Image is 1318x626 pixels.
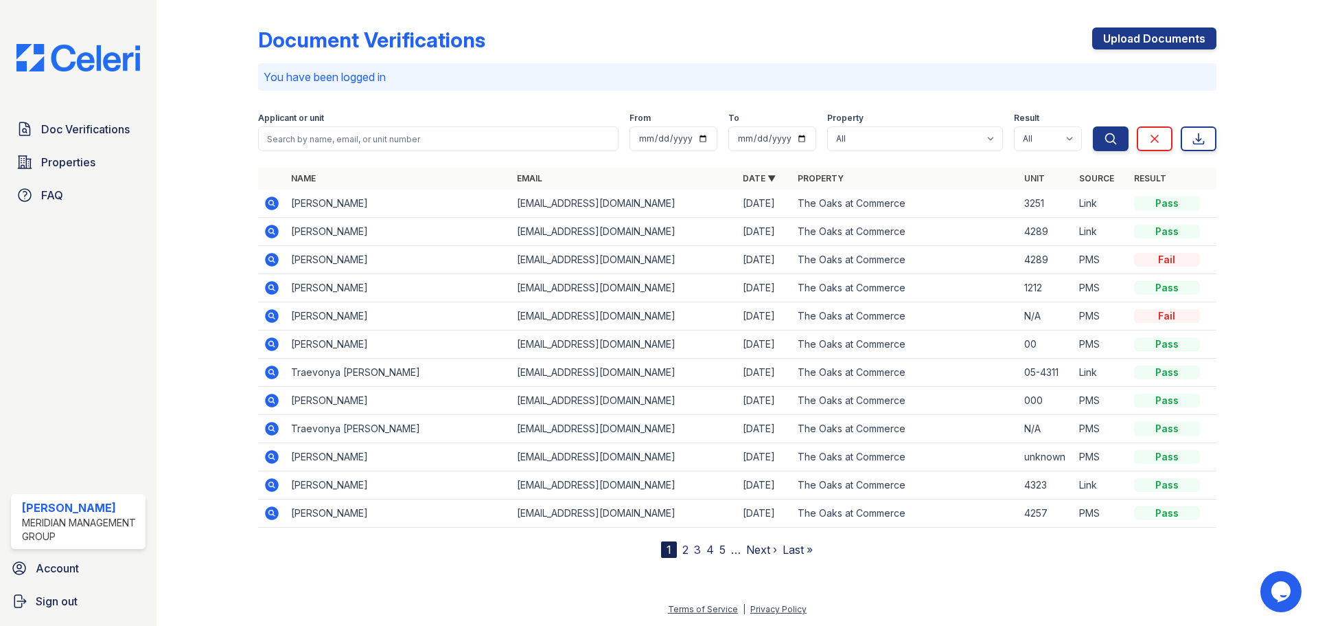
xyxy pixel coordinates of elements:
[1092,27,1216,49] a: Upload Documents
[737,415,792,443] td: [DATE]
[743,604,745,614] div: |
[1134,422,1200,436] div: Pass
[737,331,792,359] td: [DATE]
[792,274,1018,302] td: The Oaks at Commerce
[737,274,792,302] td: [DATE]
[737,302,792,331] td: [DATE]
[743,173,776,183] a: Date ▼
[1134,281,1200,295] div: Pass
[286,359,511,387] td: Traevonya [PERSON_NAME]
[1074,302,1129,331] td: PMS
[1019,218,1074,246] td: 4289
[511,387,737,415] td: [EMAIL_ADDRESS][DOMAIN_NAME]
[286,387,511,415] td: [PERSON_NAME]
[1074,246,1129,274] td: PMS
[1019,471,1074,500] td: 4323
[737,218,792,246] td: [DATE]
[737,471,792,500] td: [DATE]
[1074,331,1129,359] td: PMS
[258,27,485,52] div: Document Verifications
[737,443,792,471] td: [DATE]
[1134,225,1200,238] div: Pass
[1019,359,1074,387] td: 05-4311
[694,543,701,557] a: 3
[792,387,1018,415] td: The Oaks at Commerce
[1260,571,1304,612] iframe: chat widget
[511,302,737,331] td: [EMAIL_ADDRESS][DOMAIN_NAME]
[1074,218,1129,246] td: Link
[286,415,511,443] td: Traevonya [PERSON_NAME]
[1019,500,1074,528] td: 4257
[286,500,511,528] td: [PERSON_NAME]
[1074,443,1129,471] td: PMS
[11,148,146,176] a: Properties
[661,541,677,558] div: 1
[511,246,737,274] td: [EMAIL_ADDRESS][DOMAIN_NAME]
[11,115,146,143] a: Doc Verifications
[1019,246,1074,274] td: 4289
[737,190,792,218] td: [DATE]
[792,218,1018,246] td: The Oaks at Commerce
[1134,173,1166,183] a: Result
[750,604,807,614] a: Privacy Policy
[1074,190,1129,218] td: Link
[1019,302,1074,331] td: N/A
[706,543,714,557] a: 4
[22,500,140,516] div: [PERSON_NAME]
[792,471,1018,500] td: The Oaks at Commerce
[11,181,146,209] a: FAQ
[1074,415,1129,443] td: PMS
[1134,478,1200,492] div: Pass
[668,604,738,614] a: Terms of Service
[792,443,1018,471] td: The Oaks at Commerce
[1134,309,1200,323] div: Fail
[1014,113,1039,124] label: Result
[1134,337,1200,351] div: Pass
[1019,331,1074,359] td: 00
[1134,366,1200,379] div: Pass
[1019,190,1074,218] td: 3251
[1079,173,1114,183] a: Source
[792,190,1018,218] td: The Oaks at Commerce
[1074,274,1129,302] td: PMS
[737,387,792,415] td: [DATE]
[682,543,689,557] a: 2
[731,541,741,558] span: …
[264,69,1211,85] p: You have been logged in
[511,500,737,528] td: [EMAIL_ADDRESS][DOMAIN_NAME]
[792,500,1018,528] td: The Oaks at Commerce
[286,443,511,471] td: [PERSON_NAME]
[286,218,511,246] td: [PERSON_NAME]
[511,359,737,387] td: [EMAIL_ADDRESS][DOMAIN_NAME]
[1134,450,1200,464] div: Pass
[291,173,316,183] a: Name
[1074,359,1129,387] td: Link
[511,331,737,359] td: [EMAIL_ADDRESS][DOMAIN_NAME]
[737,246,792,274] td: [DATE]
[746,543,777,557] a: Next ›
[1019,387,1074,415] td: 000
[286,274,511,302] td: [PERSON_NAME]
[286,190,511,218] td: [PERSON_NAME]
[1024,173,1045,183] a: Unit
[511,471,737,500] td: [EMAIL_ADDRESS][DOMAIN_NAME]
[286,246,511,274] td: [PERSON_NAME]
[5,44,151,71] img: CE_Logo_Blue-a8612792a0a2168367f1c8372b55b34899dd931a85d93a1a3d3e32e68fde9ad4.png
[286,471,511,500] td: [PERSON_NAME]
[792,302,1018,331] td: The Oaks at Commerce
[22,516,140,544] div: Meridian Management Group
[1134,506,1200,520] div: Pass
[719,543,726,557] a: 5
[728,113,739,124] label: To
[783,543,813,557] a: Last »
[511,443,737,471] td: [EMAIL_ADDRESS][DOMAIN_NAME]
[258,113,324,124] label: Applicant or unit
[5,588,151,615] button: Sign out
[41,121,130,137] span: Doc Verifications
[737,359,792,387] td: [DATE]
[792,246,1018,274] td: The Oaks at Commerce
[36,593,78,610] span: Sign out
[511,415,737,443] td: [EMAIL_ADDRESS][DOMAIN_NAME]
[36,560,79,577] span: Account
[1019,274,1074,302] td: 1212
